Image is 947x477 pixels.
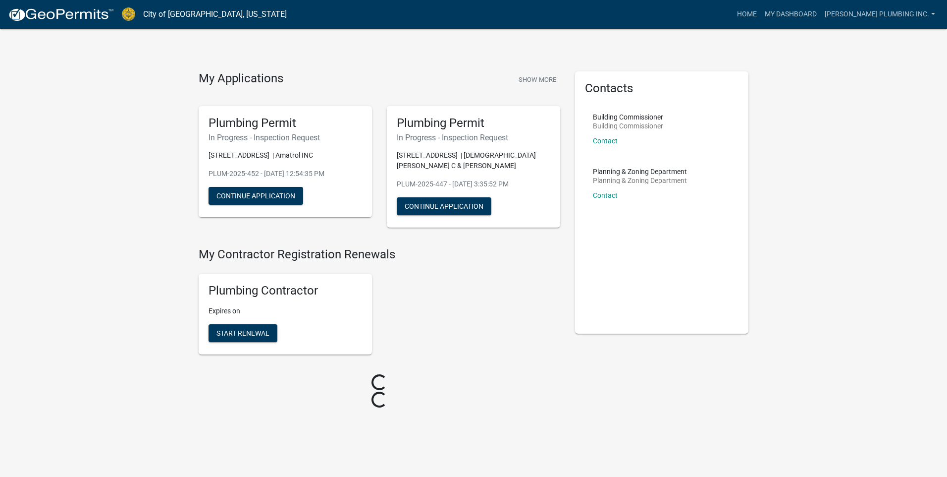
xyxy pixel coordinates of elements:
[593,122,663,129] p: Building Commissioner
[761,5,821,24] a: My Dashboard
[593,168,687,175] p: Planning & Zoning Department
[593,191,618,199] a: Contact
[585,81,738,96] h5: Contacts
[593,114,663,120] p: Building Commissioner
[199,247,560,262] h4: My Contractor Registration Renewals
[209,306,362,316] p: Expires on
[733,5,761,24] a: Home
[209,284,362,298] h5: Plumbing Contractor
[593,137,618,145] a: Contact
[199,71,283,86] h4: My Applications
[209,150,362,161] p: [STREET_ADDRESS] | Amatrol INC
[397,179,550,189] p: PLUM-2025-447 - [DATE] 3:35:52 PM
[143,6,287,23] a: City of [GEOGRAPHIC_DATA], [US_STATE]
[209,133,362,142] h6: In Progress - Inspection Request
[209,169,362,179] p: PLUM-2025-452 - [DATE] 12:54:35 PM
[199,247,560,362] wm-registration-list-section: My Contractor Registration Renewals
[209,324,277,342] button: Start Renewal
[216,329,269,337] span: Start Renewal
[515,71,560,88] button: Show More
[397,116,550,130] h5: Plumbing Permit
[593,177,687,184] p: Planning & Zoning Department
[821,5,939,24] a: [PERSON_NAME] Plumbing inc.
[397,150,550,171] p: [STREET_ADDRESS] | [DEMOGRAPHIC_DATA][PERSON_NAME] C & [PERSON_NAME]
[397,197,491,215] button: Continue Application
[397,133,550,142] h6: In Progress - Inspection Request
[122,7,135,21] img: City of Jeffersonville, Indiana
[209,187,303,205] button: Continue Application
[209,116,362,130] h5: Plumbing Permit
